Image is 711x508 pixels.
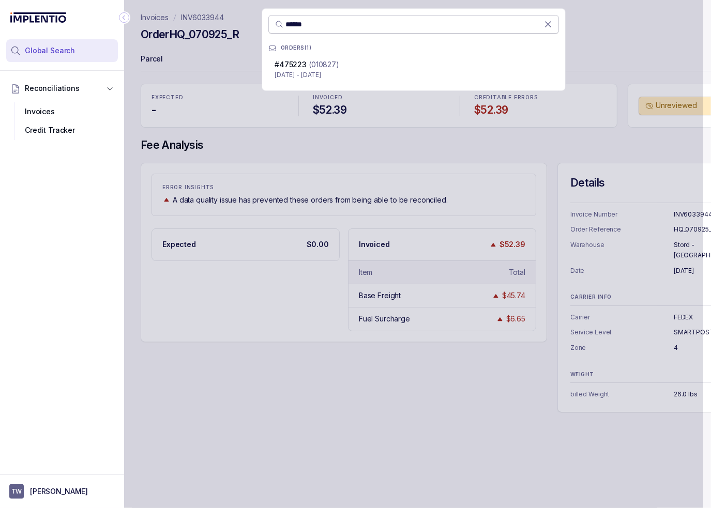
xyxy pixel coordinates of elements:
span: 475223 [279,60,307,69]
p: [DATE] - [DATE] [275,70,553,80]
div: Credit Tracker [14,121,110,140]
p: (010827) [309,59,339,70]
div: Invoices [14,102,110,121]
span: Reconciliations [25,83,80,94]
button: Reconciliations [6,77,118,100]
p: [PERSON_NAME] [30,486,88,497]
button: User initials[PERSON_NAME] [9,484,115,499]
span: User initials [9,484,24,499]
span: Global Search [25,45,75,56]
p: ORDERS ( 1 ) [281,45,312,51]
div: Reconciliations [6,100,118,142]
span: # [275,60,307,69]
div: Collapse Icon [118,11,130,24]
